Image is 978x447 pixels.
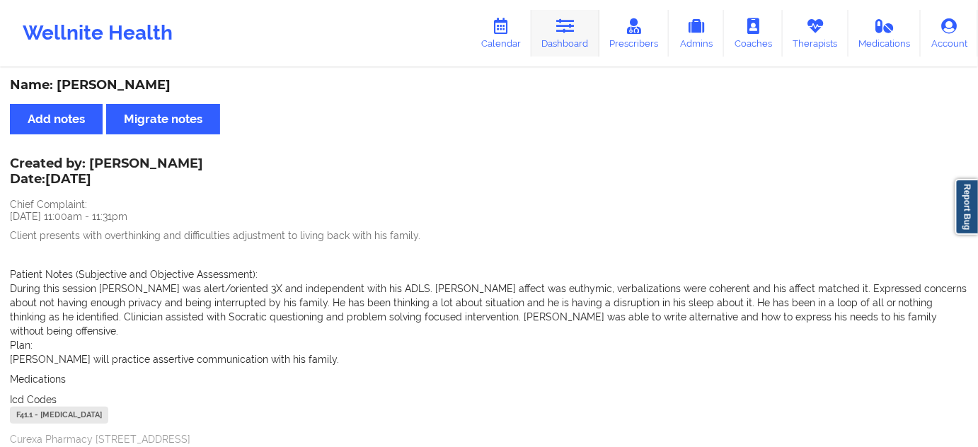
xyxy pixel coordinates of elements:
[10,281,968,338] p: During this session [PERSON_NAME] was alert/oriented 3X and independent with his ADLS. [PERSON_NA...
[599,10,669,57] a: Prescribers
[955,179,978,235] a: Report Bug
[724,10,783,57] a: Coaches
[106,104,220,134] button: Migrate notes
[10,228,968,243] p: Client presents with overthinking and difficulties adjustment to living back with his family.
[921,10,978,57] a: Account
[10,352,968,366] p: [PERSON_NAME] will practice assertive communication with his family.
[669,10,724,57] a: Admins
[531,10,599,57] a: Dashboard
[848,10,921,57] a: Medications
[10,339,33,351] span: Plan:
[10,269,258,280] span: Patient Notes (Subjective and Objective Assessment):
[10,170,203,189] p: Date: [DATE]
[10,104,103,134] button: Add notes
[10,373,66,385] span: Medications
[783,10,848,57] a: Therapists
[471,10,531,57] a: Calendar
[10,199,87,210] span: Chief Complaint:
[10,394,57,405] span: Icd Codes
[10,407,108,424] div: F41.1 - [MEDICAL_DATA]
[10,77,968,93] div: Name: [PERSON_NAME]
[10,209,968,223] p: [DATE] 11:00am - 11:31pm
[10,156,203,189] div: Created by: [PERSON_NAME]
